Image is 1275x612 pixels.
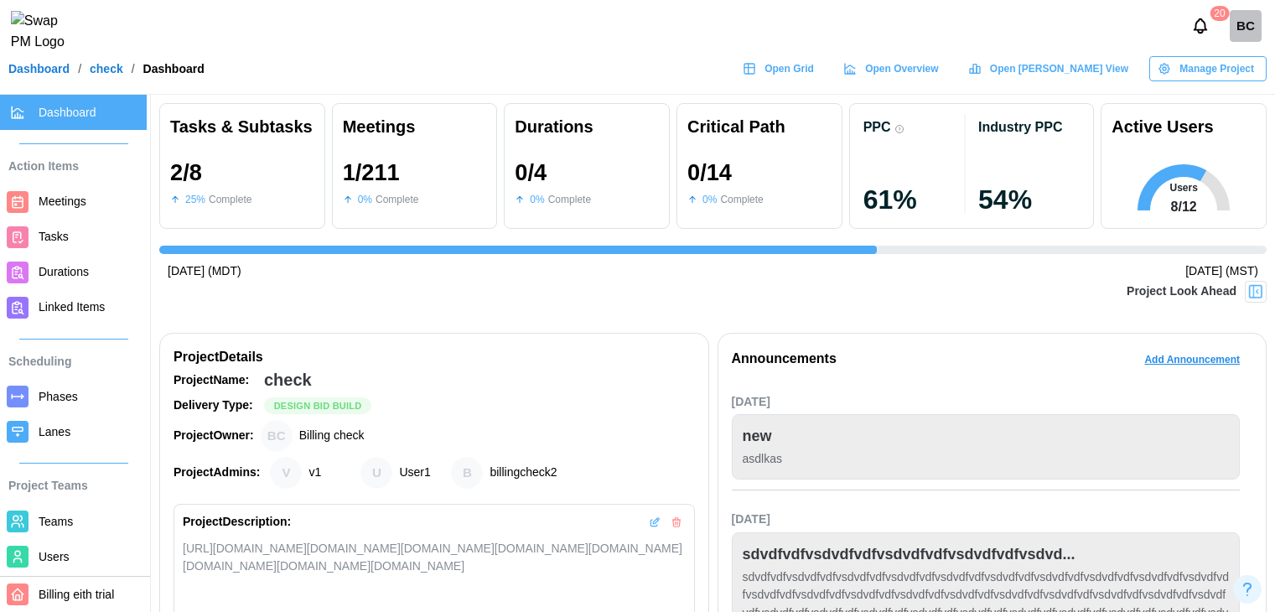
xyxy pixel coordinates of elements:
[360,457,392,489] div: User1
[209,192,251,208] div: Complete
[39,515,73,528] span: Teams
[1112,114,1213,140] div: Active Users
[1132,347,1252,372] button: Add Announcement
[343,114,487,140] div: Meetings
[168,262,241,281] div: [DATE] (MDT)
[399,464,430,482] div: User1
[720,192,763,208] div: Complete
[185,192,205,208] div: 25 %
[743,543,1075,567] div: sdvdfvdfvsdvdfvdfvsdvdfvdfvsdvdfvdfvsdvd...
[264,367,312,393] div: check
[376,192,418,208] div: Complete
[702,192,717,208] div: 0 %
[515,160,547,185] div: 0 / 4
[183,513,291,532] div: Project Description:
[863,119,891,135] div: PPC
[743,450,1230,469] div: asdlkas
[358,192,372,208] div: 0 %
[1230,10,1262,42] a: Billing check
[261,420,293,452] div: Billing check
[39,230,69,243] span: Tasks
[1127,283,1236,301] div: Project Look Ahead
[515,114,659,140] div: Durations
[170,160,202,185] div: 2 / 8
[343,160,400,185] div: 1 / 211
[835,56,951,81] a: Open Overview
[39,106,96,119] span: Dashboard
[1230,10,1262,42] div: BC
[39,425,70,438] span: Lanes
[39,588,114,601] span: Billing eith trial
[687,114,832,140] div: Critical Path
[548,192,591,208] div: Complete
[530,192,544,208] div: 0 %
[990,57,1128,80] span: Open [PERSON_NAME] View
[143,63,205,75] div: Dashboard
[743,425,772,449] div: new
[1210,6,1229,21] div: 20
[90,63,123,75] a: check
[132,63,135,75] div: /
[11,11,79,53] img: Swap PM Logo
[1186,12,1215,40] button: Notifications
[170,114,314,140] div: Tasks & Subtasks
[174,428,254,442] strong: Project Owner:
[960,56,1141,81] a: Open [PERSON_NAME] View
[1144,348,1240,371] span: Add Announcement
[1149,56,1267,81] button: Manage Project
[734,56,827,81] a: Open Grid
[39,300,105,314] span: Linked Items
[174,371,257,390] div: Project Name:
[732,511,1241,529] div: [DATE]
[174,465,260,479] strong: Project Admins:
[308,464,321,482] div: v1
[451,457,483,489] div: billingcheck2
[39,390,78,403] span: Phases
[865,57,938,80] span: Open Overview
[490,464,557,482] div: billingcheck2
[174,397,257,415] div: Delivery Type:
[174,347,695,368] div: Project Details
[39,550,70,563] span: Users
[270,457,302,489] div: v1
[1179,57,1254,80] span: Manage Project
[863,186,965,213] div: 61 %
[687,160,732,185] div: 0 / 14
[978,186,1080,213] div: 54 %
[1247,283,1264,300] img: Project Look Ahead Button
[299,427,365,445] div: Billing check
[732,393,1241,412] div: [DATE]
[732,349,837,370] div: Announcements
[764,57,814,80] span: Open Grid
[78,63,81,75] div: /
[8,63,70,75] a: Dashboard
[274,398,362,413] span: Design Bid Build
[1185,262,1258,281] div: [DATE] (MST)
[978,119,1062,135] div: Industry PPC
[183,540,686,575] div: [URL][DOMAIN_NAME][DOMAIN_NAME][DOMAIN_NAME][DOMAIN_NAME][DOMAIN_NAME][DOMAIN_NAME][DOMAIN_NAME][...
[39,194,86,208] span: Meetings
[39,265,89,278] span: Durations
